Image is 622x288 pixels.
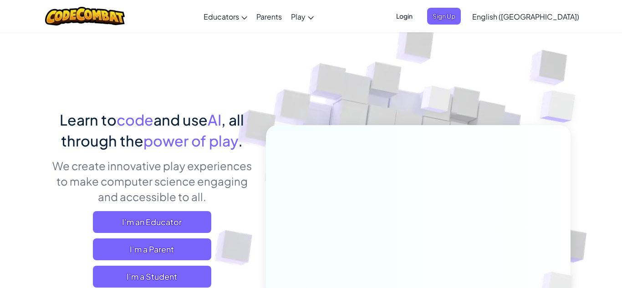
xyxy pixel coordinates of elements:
[117,111,153,129] span: code
[427,8,461,25] button: Sign Up
[291,12,306,21] span: Play
[93,211,211,233] a: I'm an Educator
[286,4,318,29] a: Play
[60,111,117,129] span: Learn to
[204,12,239,21] span: Educators
[208,111,221,129] span: AI
[468,4,584,29] a: English ([GEOGRAPHIC_DATA])
[472,12,579,21] span: English ([GEOGRAPHIC_DATA])
[252,4,286,29] a: Parents
[143,131,238,150] span: power of play
[93,238,211,260] a: I'm a Parent
[51,158,252,204] p: We create innovative play experiences to make computer science engaging and accessible to all.
[93,266,211,288] button: I'm a Student
[199,4,252,29] a: Educators
[153,111,208,129] span: and use
[238,131,243,150] span: .
[404,68,469,136] img: Overlap cubes
[391,8,418,25] button: Login
[45,7,125,25] img: CodeCombat logo
[522,68,601,145] img: Overlap cubes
